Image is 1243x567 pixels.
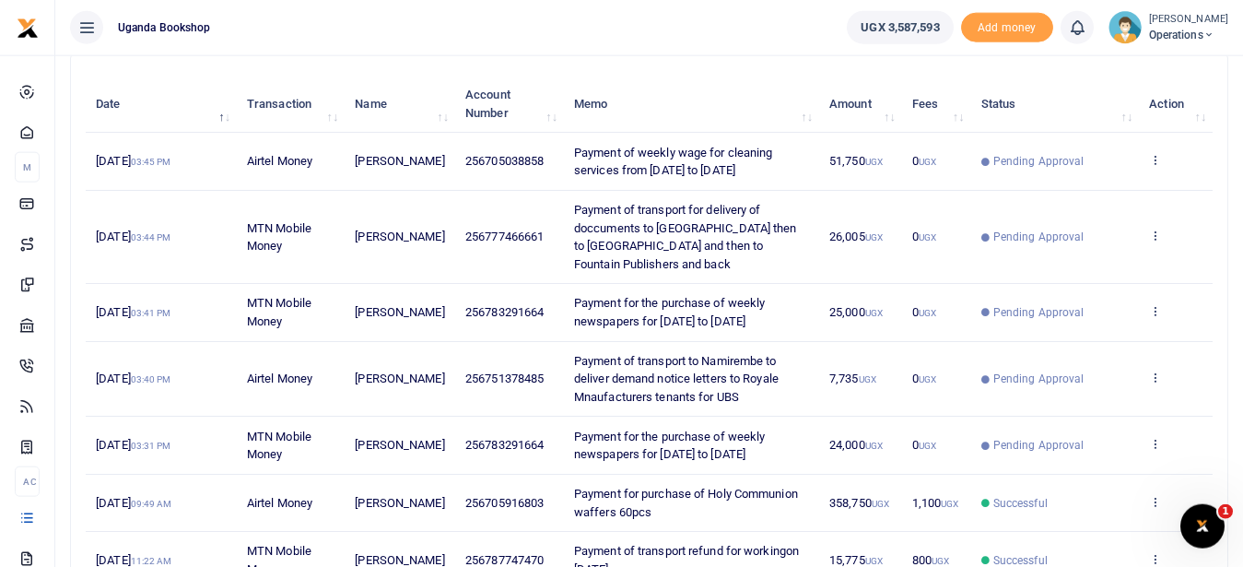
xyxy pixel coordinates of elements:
[970,76,1139,133] th: Status: activate to sort column ascending
[1218,504,1233,519] span: 1
[993,153,1085,170] span: Pending Approval
[131,374,171,384] small: 03:40 PM
[993,495,1048,512] span: Successful
[131,556,172,566] small: 11:22 AM
[865,441,883,451] small: UGX
[237,76,345,133] th: Transaction: activate to sort column ascending
[465,305,544,319] span: 256783291664
[247,496,312,510] span: Airtel Money
[993,304,1085,321] span: Pending Approval
[15,152,40,183] li: M
[96,305,170,319] span: [DATE]
[839,11,960,44] li: Wallet ballance
[131,157,171,167] small: 03:45 PM
[819,76,902,133] th: Amount: activate to sort column ascending
[865,157,883,167] small: UGX
[1108,11,1142,44] img: profile-user
[247,154,312,168] span: Airtel Money
[355,154,444,168] span: [PERSON_NAME]
[829,305,883,319] span: 25,000
[829,496,889,510] span: 358,750
[564,76,819,133] th: Memo: activate to sort column ascending
[247,430,311,462] span: MTN Mobile Money
[355,438,444,452] span: [PERSON_NAME]
[17,18,39,40] img: logo-small
[847,11,953,44] a: UGX 3,587,593
[919,157,936,167] small: UGX
[912,230,936,243] span: 0
[96,438,170,452] span: [DATE]
[465,372,544,385] span: 256751378485
[919,308,936,318] small: UGX
[131,308,171,318] small: 03:41 PM
[912,154,936,168] span: 0
[872,499,889,509] small: UGX
[859,374,876,384] small: UGX
[912,305,936,319] span: 0
[355,230,444,243] span: [PERSON_NAME]
[96,372,170,385] span: [DATE]
[455,76,564,133] th: Account Number: activate to sort column ascending
[829,372,876,385] span: 7,735
[865,308,883,318] small: UGX
[1149,27,1228,43] span: Operations
[96,496,171,510] span: [DATE]
[829,553,883,567] span: 15,775
[829,230,883,243] span: 26,005
[919,232,936,242] small: UGX
[829,154,883,168] span: 51,750
[465,154,544,168] span: 256705038858
[865,556,883,566] small: UGX
[574,296,765,328] span: Payment for the purchase of weekly newspapers for [DATE] to [DATE]
[574,203,797,271] span: Payment of transport for delivery of doccuments to [GEOGRAPHIC_DATA] then to [GEOGRAPHIC_DATA] an...
[574,354,779,404] span: Payment of transport to Namirembe to deliver demand notice letters to Royale Mnaufacturers tenant...
[1108,11,1228,44] a: profile-user [PERSON_NAME] Operations
[355,372,444,385] span: [PERSON_NAME]
[131,441,171,451] small: 03:31 PM
[15,467,40,497] li: Ac
[131,499,172,509] small: 09:49 AM
[345,76,455,133] th: Name: activate to sort column ascending
[355,305,444,319] span: [PERSON_NAME]
[131,232,171,242] small: 03:44 PM
[941,499,958,509] small: UGX
[919,374,936,384] small: UGX
[96,553,171,567] span: [DATE]
[902,76,971,133] th: Fees: activate to sort column ascending
[961,19,1053,33] a: Add money
[1180,504,1225,549] iframe: Intercom live chat
[865,232,883,242] small: UGX
[993,229,1085,245] span: Pending Approval
[961,13,1053,43] span: Add money
[355,553,444,567] span: [PERSON_NAME]
[861,18,939,37] span: UGX 3,587,593
[247,372,312,385] span: Airtel Money
[17,20,39,34] a: logo-small logo-large logo-large
[247,221,311,254] span: MTN Mobile Money
[912,553,950,567] span: 800
[355,496,444,510] span: [PERSON_NAME]
[111,19,218,36] span: Uganda bookshop
[574,146,773,178] span: Payment of weekly wage for cleaning services from [DATE] to [DATE]
[961,13,1053,43] li: Toup your wallet
[993,437,1085,454] span: Pending Approval
[96,154,170,168] span: [DATE]
[912,438,936,452] span: 0
[912,496,959,510] span: 1,100
[465,496,544,510] span: 256705916803
[1139,76,1213,133] th: Action: activate to sort column ascending
[919,441,936,451] small: UGX
[247,296,311,328] span: MTN Mobile Money
[465,438,544,452] span: 256783291664
[912,372,936,385] span: 0
[829,438,883,452] span: 24,000
[932,556,949,566] small: UGX
[96,230,170,243] span: [DATE]
[1149,12,1228,28] small: [PERSON_NAME]
[86,76,237,133] th: Date: activate to sort column descending
[993,371,1085,387] span: Pending Approval
[574,430,765,462] span: Payment for the purchase of weekly newspapers for [DATE] to [DATE]
[465,230,544,243] span: 256777466661
[574,487,798,519] span: Payment for purchase of Holy Communion waffers 60pcs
